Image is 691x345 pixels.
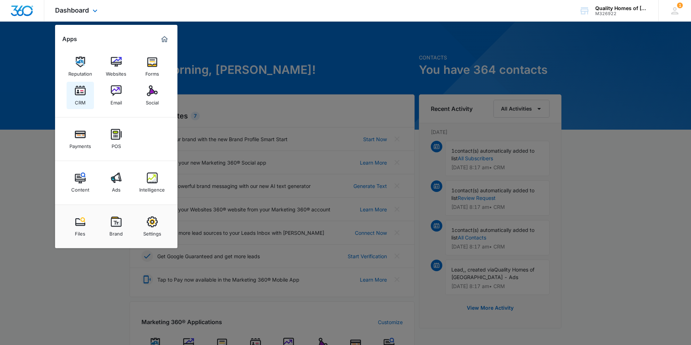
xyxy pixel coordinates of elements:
div: notifications count [677,3,683,8]
a: Forms [139,53,166,80]
a: Files [67,213,94,240]
h2: Apps [62,36,77,42]
a: Marketing 360® Dashboard [159,33,170,45]
div: Social [146,96,159,106]
a: Content [67,169,94,196]
a: Websites [103,53,130,80]
a: Intelligence [139,169,166,196]
div: account name [595,5,648,11]
a: Social [139,82,166,109]
span: 1 [677,3,683,8]
a: Brand [103,213,130,240]
div: Brand [109,227,123,237]
div: Intelligence [139,183,165,193]
a: CRM [67,82,94,109]
div: account id [595,11,648,16]
div: Ads [112,183,121,193]
div: Content [71,183,89,193]
div: Reputation [68,67,92,77]
a: Settings [139,213,166,240]
a: POS [103,125,130,153]
div: POS [112,140,121,149]
div: Files [75,227,85,237]
a: Email [103,82,130,109]
div: Settings [143,227,161,237]
div: CRM [75,96,86,106]
a: Reputation [67,53,94,80]
span: Dashboard [55,6,89,14]
div: Websites [106,67,126,77]
a: Ads [103,169,130,196]
a: Payments [67,125,94,153]
div: Payments [69,140,91,149]
div: Forms [145,67,159,77]
div: Email [110,96,122,106]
